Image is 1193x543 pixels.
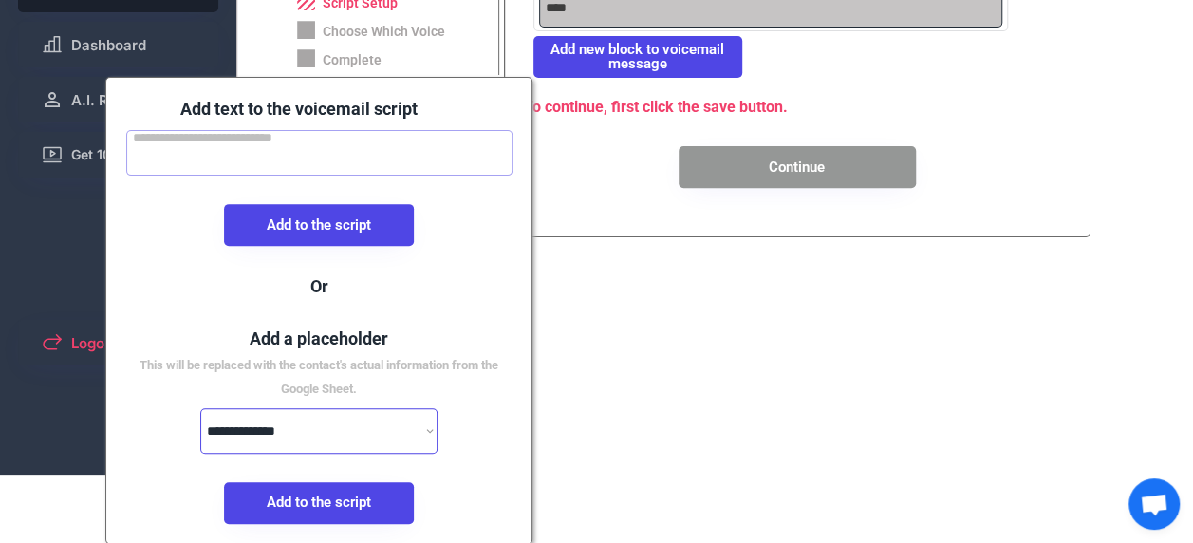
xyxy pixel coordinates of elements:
[71,336,118,350] span: Logout
[533,36,742,78] button: Add new block to voicemail message
[71,38,146,52] span: Dashboard
[323,23,445,42] div: Choose Which Voice
[180,99,418,119] font: Add text to the voicemail script
[18,77,219,122] button: A.I. Receptionist
[310,276,328,296] font: Or
[71,93,184,107] span: A.I. Receptionist
[18,22,219,67] button: Dashboard
[679,146,916,188] button: Continue
[323,51,382,70] div: Complete
[224,482,414,524] button: Add to the script
[140,358,501,396] font: This will be replaced with the contact's actual information from the Google Sheet.
[1128,478,1180,530] div: Open chat
[250,328,388,348] font: Add a placeholder
[224,204,414,246] button: Add to the script
[71,148,192,161] span: Get 1000s of leads
[18,320,219,365] button: Logout
[18,132,219,178] button: Get 1000s of leads
[524,97,951,118] div: To continue, first click the save button.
